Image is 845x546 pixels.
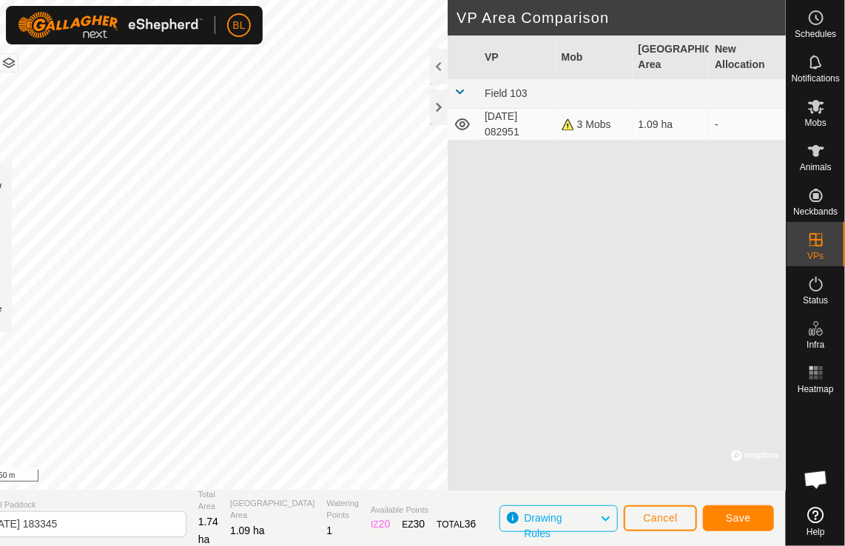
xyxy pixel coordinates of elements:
[230,525,265,536] span: 1.09 ha
[18,12,203,38] img: Gallagher Logo
[371,504,476,516] span: Available Points
[437,516,476,532] div: TOTAL
[807,528,825,536] span: Help
[479,109,556,141] td: [DATE] 082951
[805,118,827,127] span: Mobs
[232,18,245,33] span: BL
[794,457,838,502] div: Open chat
[562,117,627,132] div: 3 Mobs
[371,516,390,532] div: IZ
[327,525,333,536] span: 1
[414,518,425,530] span: 30
[709,109,786,141] td: -
[479,36,556,79] th: VP
[726,512,751,524] span: Save
[485,87,528,99] span: Field 103
[803,296,828,305] span: Status
[795,30,836,38] span: Schedules
[807,252,824,260] span: VPs
[807,340,824,349] span: Infra
[556,36,633,79] th: Mob
[798,385,834,394] span: Heatmap
[703,505,774,531] button: Save
[327,497,360,522] span: Watering Points
[230,497,315,522] span: [GEOGRAPHIC_DATA] Area
[709,36,786,79] th: New Allocation
[379,518,391,530] span: 20
[318,471,374,484] a: Privacy Policy
[792,74,840,83] span: Notifications
[624,505,697,531] button: Cancel
[633,109,710,141] td: 1.09 ha
[643,512,678,524] span: Cancel
[800,163,832,172] span: Animals
[198,488,218,513] span: Total Area
[391,471,435,484] a: Contact Us
[633,36,710,79] th: [GEOGRAPHIC_DATA] Area
[793,207,838,216] span: Neckbands
[198,516,218,545] span: 1.74 ha
[465,518,477,530] span: 36
[457,9,786,27] h2: VP Area Comparison
[402,516,425,532] div: EZ
[787,501,845,542] a: Help
[524,512,562,539] span: Drawing Rules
